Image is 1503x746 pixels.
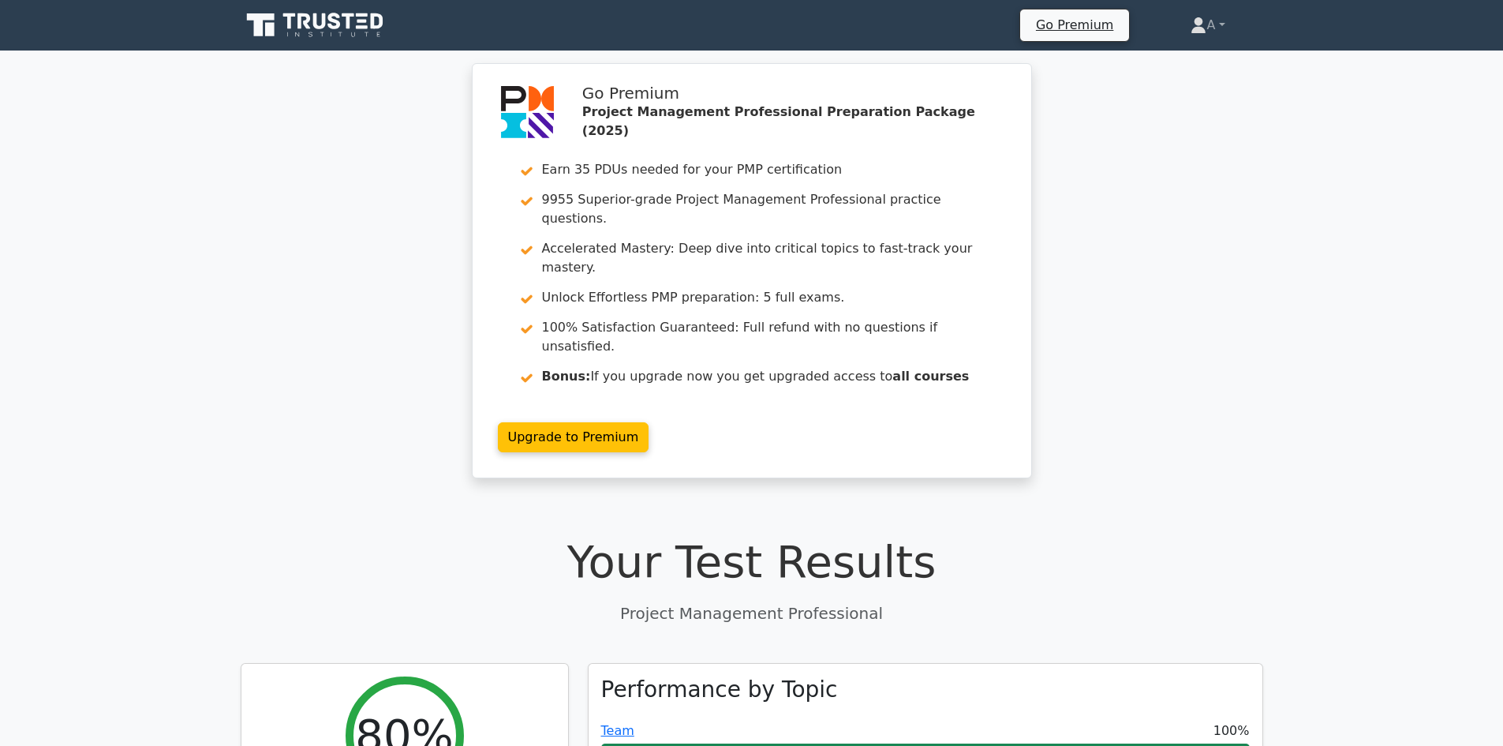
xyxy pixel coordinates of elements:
a: Upgrade to Premium [498,422,649,452]
span: 100% [1213,722,1250,740]
a: Team [601,723,634,738]
h1: Your Test Results [241,535,1263,588]
a: Go Premium [1026,14,1123,36]
a: A [1153,9,1262,41]
p: Project Management Professional [241,602,1263,625]
h3: Performance by Topic [601,677,838,703]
